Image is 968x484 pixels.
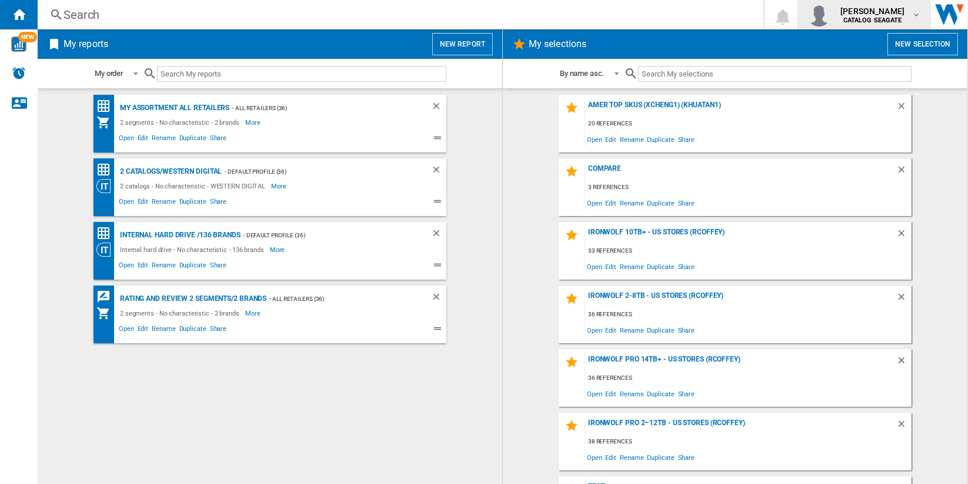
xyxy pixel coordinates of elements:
b: CATALOG SEAGATE [843,16,902,24]
div: Price Matrix [96,226,117,241]
h2: My reports [61,33,111,55]
div: 2 catalogs - No characteristic - WESTERN DIGITAL [117,179,271,193]
div: 2 segments - No characteristic - 2 brands [117,306,245,320]
span: Rename [618,386,645,402]
span: Rename [150,196,177,210]
div: By name asc. [560,69,604,78]
span: Share [208,323,229,337]
span: Duplicate [646,131,676,147]
div: Internal hard drive - No characteristic - 136 brands [117,243,270,257]
div: - Default profile (36) [241,228,408,243]
span: Duplicate [646,195,676,211]
div: IronWolf Pro 14TB+ - US Stores (rcoffey) [585,355,896,371]
img: wise-card.svg [11,37,26,52]
div: REVIEWS Matrix [96,290,117,304]
span: Edit [604,449,619,465]
span: Share [208,132,229,147]
span: More [245,115,262,130]
div: IronWolf Pro 2–12TB - US Stores (rcoffey) [585,419,896,435]
div: Delete [431,164,446,179]
span: Share [676,258,697,274]
button: New selection [887,33,958,55]
div: Price Matrix [96,163,117,177]
span: Duplicate [178,260,208,274]
div: Delete [431,291,446,306]
span: More [270,243,287,257]
span: [PERSON_NAME] [840,5,904,17]
div: 36 references [585,371,912,386]
div: 36 references [585,307,912,322]
div: 20 references [585,117,912,131]
span: Open [585,195,604,211]
div: - All Retailers (36) [266,291,408,306]
span: Edit [136,323,151,337]
span: Edit [604,386,619,402]
span: Edit [136,260,151,274]
span: Open [585,258,604,274]
div: Delete [896,291,912,307]
input: Search My selections [638,66,912,82]
div: Internal hard drive /136 brands [117,228,241,243]
span: Open [117,196,136,210]
span: Open [117,260,136,274]
span: Open [585,386,604,402]
span: Edit [604,131,619,147]
img: alerts-logo.svg [12,66,26,80]
div: - Default profile (36) [222,164,408,179]
span: Open [117,132,136,147]
div: IronWolf 10TB+ - US Stores (rcoffey) [585,228,896,244]
div: - All Retailers (36) [229,101,408,115]
span: Duplicate [178,196,208,210]
span: Rename [618,258,645,274]
input: Search My reports [157,66,446,82]
div: Delete [896,419,912,435]
span: Duplicate [178,132,208,147]
div: Delete [431,101,446,115]
div: My Assortment All retailers [117,101,229,115]
div: My Assortment [96,306,117,320]
div: 2 segments - No characteristic - 2 brands [117,115,245,130]
span: Open [585,449,604,465]
span: Edit [604,195,619,211]
span: Rename [618,322,645,338]
img: profile.jpg [807,3,831,26]
span: Share [676,322,697,338]
span: Rename [150,323,177,337]
h2: My selections [526,33,589,55]
span: Edit [136,132,151,147]
button: New report [432,33,493,55]
div: 2 catalogs/WESTERN DIGITAL [117,164,222,179]
span: Edit [604,322,619,338]
span: More [245,306,262,320]
span: Rename [618,449,645,465]
div: 33 references [585,244,912,258]
span: Rename [150,132,177,147]
span: Duplicate [646,449,676,465]
span: Duplicate [178,323,208,337]
span: Share [208,196,229,210]
div: IronWolf 2-8TB - US Stores (rcoffey) [585,291,896,307]
div: Price Matrix [96,99,117,114]
span: More [271,179,288,193]
div: My Assortment [96,115,117,130]
div: My order [95,69,123,78]
div: Rating and Review 2 segments/2 brands [117,291,266,306]
div: Category View [96,243,117,257]
div: 3 references [585,180,912,195]
span: Duplicate [646,322,676,338]
div: Delete [896,101,912,117]
div: Search [64,6,733,23]
span: Open [585,322,604,338]
div: Delete [896,355,912,371]
span: NEW [18,32,37,42]
span: Duplicate [646,258,676,274]
span: Share [676,195,697,211]
div: compare [585,164,896,180]
span: Share [676,449,697,465]
span: Open [117,323,136,337]
span: Rename [150,260,177,274]
span: Rename [618,131,645,147]
div: Delete [896,228,912,244]
span: Open [585,131,604,147]
span: Edit [604,258,619,274]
